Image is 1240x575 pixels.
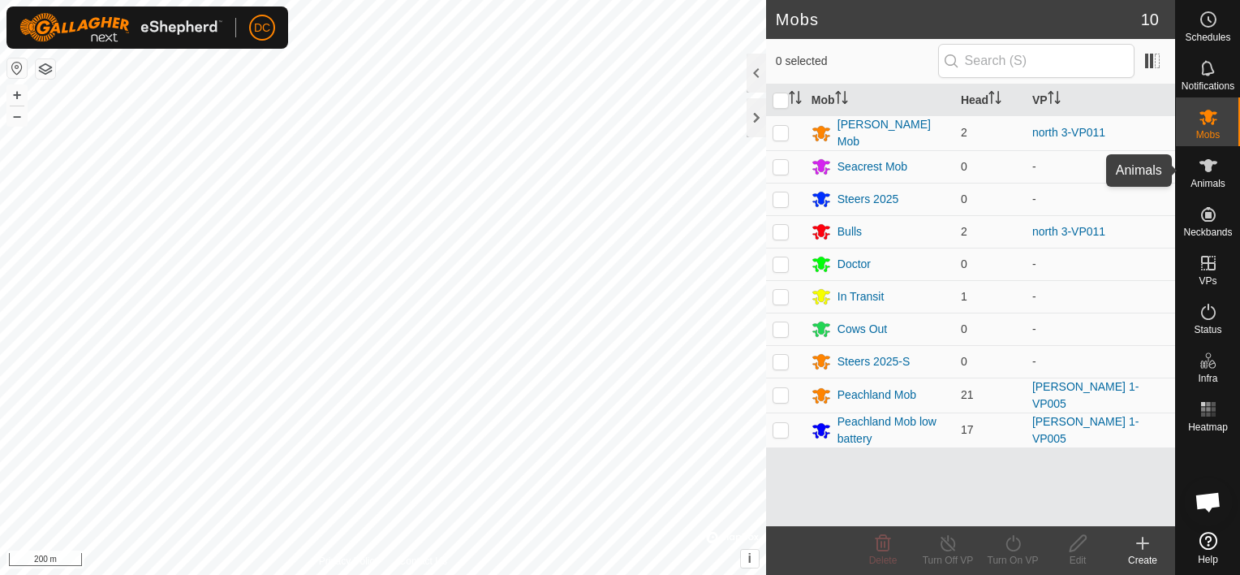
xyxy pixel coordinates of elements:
div: Turn Off VP [915,553,980,568]
span: VPs [1199,276,1216,286]
div: Cows Out [837,321,887,338]
span: Delete [869,555,898,566]
div: Peachland Mob low battery [837,413,948,447]
div: Bulls [837,223,862,240]
span: DC [254,19,270,37]
span: 0 [961,160,967,173]
span: Heatmap [1188,422,1228,432]
img: Gallagher Logo [19,13,222,42]
td: - [1026,280,1175,313]
span: 0 selected [776,53,938,70]
div: Steers 2025 [837,191,899,208]
a: [PERSON_NAME] 1-VP005 [1032,380,1139,410]
span: 2 [961,225,967,238]
span: 17 [961,423,974,436]
span: 2 [961,126,967,139]
th: Head [954,84,1026,116]
a: Help [1176,525,1240,571]
span: Status [1194,325,1221,335]
span: 10 [1141,7,1159,32]
span: Neckbands [1183,227,1232,237]
span: Notifications [1182,81,1234,91]
span: Schedules [1185,32,1230,42]
a: north 3-VP011 [1032,126,1105,139]
div: Open chat [1184,478,1233,526]
td: - [1026,345,1175,378]
span: 0 [961,192,967,205]
div: Doctor [837,256,871,273]
div: Seacrest Mob [837,158,907,175]
p-sorticon: Activate to sort [1048,93,1061,106]
span: 1 [961,290,967,303]
button: Map Layers [36,59,55,79]
div: Create [1110,553,1175,568]
span: Infra [1198,374,1217,383]
span: 0 [961,322,967,335]
input: Search (S) [938,44,1135,78]
td: - [1026,248,1175,280]
a: north 3-VP011 [1032,225,1105,238]
div: Edit [1045,553,1110,568]
th: VP [1026,84,1175,116]
span: Animals [1190,179,1225,188]
p-sorticon: Activate to sort [835,93,848,106]
button: + [7,85,27,105]
span: 0 [961,355,967,368]
span: Mobs [1196,130,1220,140]
button: Reset Map [7,58,27,78]
div: In Transit [837,288,885,305]
div: Peachland Mob [837,387,916,404]
th: Mob [805,84,954,116]
h2: Mobs [776,10,1141,29]
p-sorticon: Activate to sort [789,93,802,106]
td: - [1026,183,1175,215]
span: 21 [961,388,974,401]
div: [PERSON_NAME] Mob [837,116,948,150]
button: – [7,106,27,126]
td: - [1026,313,1175,345]
span: i [748,551,751,565]
div: Steers 2025-S [837,353,911,370]
div: Turn On VP [980,553,1045,568]
button: i [741,550,759,568]
span: Help [1198,555,1218,564]
a: [PERSON_NAME] 1-VP005 [1032,415,1139,445]
td: - [1026,150,1175,183]
a: Privacy Policy [319,554,380,569]
p-sorticon: Activate to sort [988,93,1001,106]
span: 0 [961,257,967,270]
a: Contact Us [399,554,447,569]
